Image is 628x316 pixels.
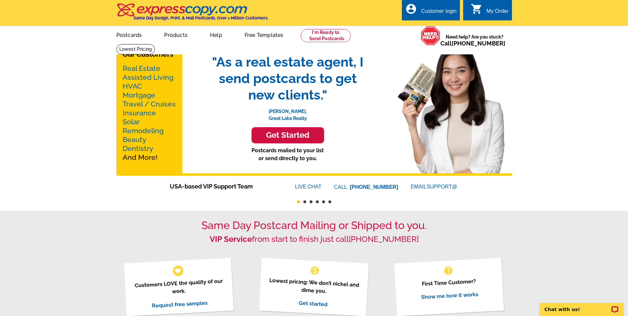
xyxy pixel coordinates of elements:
[116,235,512,244] h2: from start to finish just call
[471,3,483,15] i: shopping_cart
[123,100,176,108] a: Travel / Cruises
[123,144,153,153] a: Dentistry
[116,219,512,232] h1: Same Day Postcard Mailing or Shipped to you.
[123,109,156,117] a: Insurance
[535,295,628,316] iframe: LiveChat chat widget
[205,54,370,103] span: "As a real estate agent, I send postcards to get new clients."
[170,182,275,191] span: USA-based VIP Support Team
[295,183,308,191] font: LIVE
[199,27,233,42] a: Help
[421,8,457,17] div: Customer login
[154,27,198,42] a: Products
[174,267,181,274] span: favorite
[303,200,306,203] button: 2 of 6
[443,265,454,276] span: help
[123,64,160,72] a: Real Estate
[322,200,325,203] button: 5 of 6
[106,27,153,42] a: Postcards
[350,184,398,190] a: [PHONE_NUMBER]
[260,130,316,140] h3: Get Started
[134,15,268,20] h4: Same Day Design, Print, & Mail Postcards. Over 1 Million Customers.
[421,26,440,45] img: help
[152,300,208,309] a: Request free samples
[310,200,313,203] button: 3 of 6
[440,34,509,47] span: Need help? Are you stuck?
[295,184,321,189] a: LIVECHAT
[299,300,328,307] a: Get started
[123,118,140,126] a: Solar
[234,27,294,42] a: Free Templates
[411,184,458,189] a: EMAILSUPPORT@
[123,91,155,99] a: Mortgage
[310,265,320,276] span: monetization_on
[297,200,300,203] button: 1 of 6
[123,127,164,135] a: Remodeling
[210,234,252,244] strong: VIP Service
[471,7,509,15] a: shopping_cart My Order
[205,103,370,122] p: [PERSON_NAME], Great Lake Realty
[349,234,419,244] a: [PHONE_NUMBER]
[452,40,505,47] a: [PHONE_NUMBER]
[487,8,509,17] div: My Order
[123,64,176,162] p: And More!
[316,200,319,203] button: 4 of 6
[405,3,417,15] i: account_circle
[405,7,457,15] a: account_circle Customer login
[123,82,142,90] a: HVAC
[421,291,478,300] a: Show me how it works
[267,276,361,297] p: Lowest pricing: We don’t nickel and dime you.
[334,183,348,191] font: CALL
[132,277,225,298] p: Customers LOVE the quality of our work.
[403,276,495,289] p: First Time Customer?
[427,183,458,191] font: SUPPORT@
[116,8,268,20] a: Same Day Design, Print, & Mail Postcards. Over 1 Million Customers.
[123,135,146,144] a: Beauty
[205,127,370,143] a: Get Started
[440,40,505,47] span: Call
[205,147,370,162] p: Postcards mailed to your list or send directly to you.
[328,200,331,203] button: 6 of 6
[123,73,173,81] a: Assisted Living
